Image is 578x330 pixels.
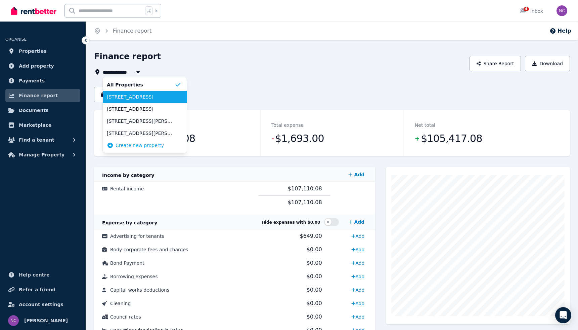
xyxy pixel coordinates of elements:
a: Account settings [5,298,80,311]
button: Date filter [94,87,139,102]
img: RentBetter [11,6,56,16]
a: Add property [5,59,80,73]
span: [STREET_ADDRESS] [107,106,175,112]
span: [STREET_ADDRESS][PERSON_NAME][PERSON_NAME] [107,130,175,137]
span: $0.00 [307,246,322,253]
span: Income by category [102,173,154,178]
span: $649.00 [300,233,322,239]
nav: Breadcrumb [86,22,160,40]
span: $0.00 [307,260,322,266]
button: Manage Property [5,148,80,161]
span: Marketplace [19,121,51,129]
span: k [155,8,158,13]
h1: Finance report [94,51,161,62]
span: [STREET_ADDRESS][PERSON_NAME][PERSON_NAME] [107,118,175,124]
div: Open Intercom Messenger [555,307,571,323]
a: Add [349,311,367,322]
span: Finance report [19,91,58,100]
a: Help centre [5,268,80,282]
a: Finance report [5,89,80,102]
span: Council rates [110,314,141,320]
span: Hide expenses with $0.00 [262,220,320,225]
span: + [415,134,419,143]
span: $107,110.08 [288,185,322,192]
span: Expense by category [102,220,157,225]
dt: Net total [415,121,435,129]
span: $107,110.08 [288,199,322,206]
div: Inbox [520,8,543,14]
span: $0.00 [307,287,322,293]
span: Help centre [19,271,50,279]
button: Find a tenant [5,133,80,147]
span: Properties [19,47,47,55]
a: Documents [5,104,80,117]
span: Bond Payment [110,260,144,266]
a: Finance report [113,28,151,34]
span: Manage Property [19,151,64,159]
span: Cleaning [110,301,131,306]
span: $0.00 [307,300,322,306]
span: Borrowing expenses [110,274,158,279]
span: $0.00 [307,314,322,320]
span: $1,693.00 [275,132,324,145]
span: $105,417.08 [421,132,482,145]
a: Marketplace [5,118,80,132]
span: Create new property [116,142,164,149]
span: Rental income [110,186,144,191]
span: Capital works deductions [110,287,169,293]
a: Add [349,231,367,242]
span: Account settings [19,300,63,308]
button: Share Report [470,56,521,71]
span: All Properties [107,81,175,88]
span: Advertising for tenants [110,233,164,239]
img: nicholas couscouris [557,5,567,16]
span: ORGANISE [5,37,27,42]
a: Payments [5,74,80,87]
a: Add [349,244,367,255]
a: Add [349,258,367,268]
a: Add [349,298,367,309]
a: Add [346,215,367,229]
span: 4 [524,7,529,11]
span: $0.00 [307,273,322,280]
img: nicholas couscouris [8,315,19,326]
span: [PERSON_NAME] [24,317,68,325]
span: Refer a friend [19,286,55,294]
button: Help [549,27,571,35]
span: Documents [19,106,49,114]
a: Add [346,168,367,181]
a: Refer a friend [5,283,80,296]
a: Properties [5,44,80,58]
dt: Total expense [271,121,304,129]
span: - [271,134,274,143]
span: Body corporate fees and charges [110,247,188,252]
a: Add [349,285,367,295]
span: Payments [19,77,45,85]
a: Add [349,271,367,282]
span: Add property [19,62,54,70]
span: [STREET_ADDRESS] [107,94,175,100]
button: Download [525,56,570,71]
span: Find a tenant [19,136,54,144]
